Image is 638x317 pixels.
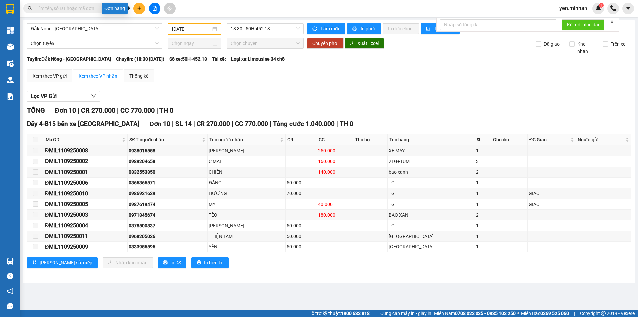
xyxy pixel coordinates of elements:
button: aim [164,3,176,14]
span: close [610,19,614,24]
span: Nhận: [78,6,94,13]
input: Chọn ngày [172,40,211,47]
img: warehouse-icon [7,77,14,83]
span: sync [312,26,318,32]
div: GIAO [529,190,574,197]
th: Thu hộ [353,134,388,145]
button: plus [133,3,145,14]
img: warehouse-icon [7,43,14,50]
span: printer [163,260,168,265]
span: Đã giao [541,40,562,48]
div: 50.000 [287,222,316,229]
span: TH 0 [159,106,173,114]
span: | [78,106,79,114]
div: 0774593668 [78,22,124,31]
span: Tổng cước 1.040.000 [273,120,335,128]
div: bao xanh [389,168,474,176]
button: printerIn DS [158,257,186,268]
div: XE MÁY [389,147,474,154]
th: CR [286,134,317,145]
div: 50.000 [287,233,316,240]
span: bar-chart [426,26,432,32]
sup: 1 [599,3,604,8]
td: 0333955595 [128,242,208,252]
div: 0987619474 [129,201,206,208]
div: 0989204658 [129,158,206,165]
div: Thống kê [129,72,148,79]
div: 2TG+TÚM [389,158,474,165]
strong: 0708 023 035 - 0935 103 250 [455,311,516,316]
div: [PERSON_NAME] [209,147,284,154]
div: C MAI [209,158,284,165]
div: ĐMIL1109250011 [45,232,126,240]
div: 1 [476,222,490,229]
th: Ghi chú [491,134,528,145]
span: Gửi: [6,6,16,13]
input: Nhập số tổng đài [440,19,556,30]
span: TỔNG [27,106,45,114]
span: Hỗ trợ kỹ thuật: [308,310,370,317]
span: | [117,106,119,114]
div: TG [389,222,474,229]
td: 0332553350 [128,167,208,178]
div: MỸ [209,201,284,208]
div: Xem theo VP gửi [33,72,67,79]
button: caret-down [622,3,634,14]
span: 18:30 - 50H-452.13 [231,24,300,34]
img: phone-icon [610,5,616,11]
span: CC : [77,37,86,44]
input: 11/09/2025 [172,25,211,33]
button: Kết nối tổng đài [562,19,604,30]
button: file-add [149,3,160,14]
div: 2 [476,211,490,219]
span: In DS [170,259,181,266]
strong: 1900 633 818 [341,311,370,316]
span: | [156,106,158,114]
span: | [374,310,375,317]
img: warehouse-icon [7,258,14,265]
span: down [91,93,96,99]
td: MỸ [208,199,286,210]
span: copyright [601,311,606,316]
td: 0987619474 [128,199,208,210]
span: file-add [152,6,157,11]
div: 50.000 [287,243,316,250]
span: Tài xế: [212,55,226,63]
div: THIỆN TÂM [209,233,284,240]
td: 0968205036 [128,231,208,241]
span: [PERSON_NAME] sắp xếp [40,259,92,266]
span: | [232,120,233,128]
div: Đăk Mil [78,6,124,14]
span: Mã GD [46,136,121,143]
td: YẾN [208,242,286,252]
td: ĐMIL1109250004 [44,220,128,231]
button: printerIn phơi [347,23,381,34]
span: Đơn 10 [55,106,76,114]
div: ĐMIL1109250004 [45,221,126,230]
span: Trên xe [608,40,628,48]
button: sort-ascending[PERSON_NAME] sắp xếp [27,257,98,268]
div: 30.000 [77,35,125,44]
td: C KIM [208,145,286,156]
div: TG [389,201,474,208]
img: logo-vxr [6,4,14,14]
div: 1 [476,243,490,250]
div: Xem theo VP nhận [79,72,117,79]
button: bar-chartThống kê [421,23,460,34]
span: Người gửi [578,136,624,143]
div: 0938015558 [129,147,206,154]
td: ĐMIL1109250006 [44,178,128,188]
span: printer [352,26,358,32]
span: Đắk Nông - Sài Gòn [31,24,159,34]
div: 1 [476,147,490,154]
span: TH 0 [340,120,353,128]
button: syncLàm mới [307,23,345,34]
div: [PERSON_NAME] [209,222,284,229]
div: 3 [476,158,490,165]
div: 0333955595 [129,243,206,250]
div: 250.000 [318,147,352,154]
span: CC 770.000 [120,106,155,114]
span: notification [7,288,13,294]
div: TG [389,190,474,197]
div: 1 [476,233,490,240]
